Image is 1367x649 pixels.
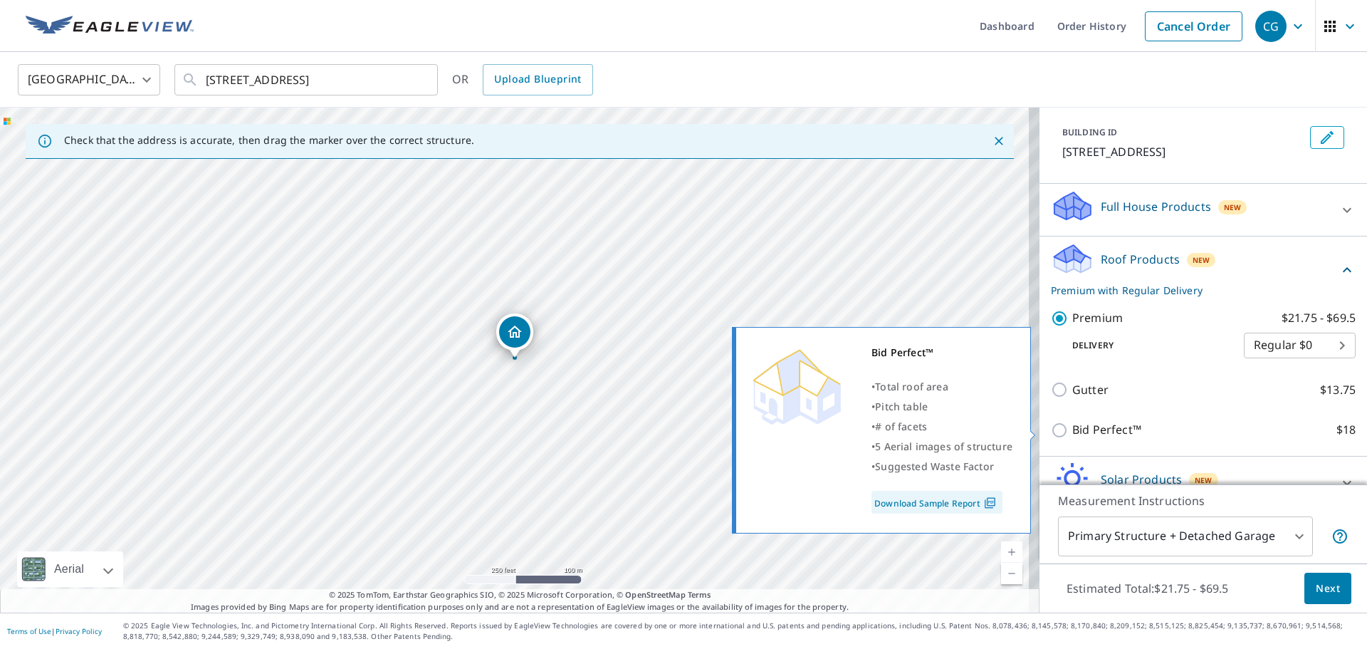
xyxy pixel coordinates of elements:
[1001,541,1022,563] a: Current Level 17, Zoom In
[1051,339,1244,352] p: Delivery
[26,16,194,37] img: EV Logo
[1145,11,1242,41] a: Cancel Order
[1072,421,1141,439] p: Bid Perfect™
[494,71,581,88] span: Upload Blueprint
[1320,381,1356,399] p: $13.75
[1101,198,1211,215] p: Full House Products
[990,132,1008,150] button: Close
[1062,126,1117,138] p: BUILDING ID
[206,60,409,100] input: Search by address or latitude-longitude
[1058,516,1313,556] div: Primary Structure + Detached Garage
[1001,563,1022,584] a: Current Level 17, Zoom Out
[64,134,474,147] p: Check that the address is accurate, then drag the marker over the correct structure.
[17,551,123,587] div: Aerial
[875,460,994,473] span: Suggested Waste Factor
[329,589,711,601] span: © 2025 TomTom, Earthstar Geographics SIO, © 2025 Microsoft Corporation, ©
[875,380,948,393] span: Total roof area
[1072,309,1123,327] p: Premium
[483,64,592,95] a: Upload Blueprint
[1316,580,1340,598] span: Next
[1101,471,1182,488] p: Solar Products
[1072,381,1109,399] p: Gutter
[871,377,1012,397] div: •
[123,621,1360,642] p: © 2025 Eagle View Technologies, Inc. and Pictometry International Corp. All Rights Reserved. Repo...
[496,313,533,358] div: Dropped pin, building 1, Residential property, 1111 Venetia Ave Coral Gables, FL 33134
[688,589,711,600] a: Terms
[1255,11,1287,42] div: CG
[1055,573,1240,604] p: Estimated Total: $21.75 - $69.5
[871,457,1012,477] div: •
[1062,143,1304,160] p: [STREET_ADDRESS]
[1224,202,1242,213] span: New
[7,627,102,635] p: |
[56,626,102,636] a: Privacy Policy
[871,417,1012,437] div: •
[1051,242,1356,298] div: Roof ProductsNewPremium with Regular Delivery
[1282,309,1356,327] p: $21.75 - $69.5
[875,400,928,413] span: Pitch table
[871,437,1012,457] div: •
[1331,528,1348,545] span: Your report will include the primary structure and a detached garage if one exists.
[875,420,927,433] span: # of facets
[1051,462,1356,503] div: Solar ProductsNew
[1195,474,1213,486] span: New
[7,626,51,636] a: Terms of Use
[1193,254,1210,266] span: New
[1051,189,1356,230] div: Full House ProductsNew
[1051,283,1339,298] p: Premium with Regular Delivery
[980,497,1000,509] img: Pdf Icon
[625,589,685,600] a: OpenStreetMap
[18,60,160,100] div: [GEOGRAPHIC_DATA]
[875,440,1012,453] span: 5 Aerial images of structure
[871,491,1002,514] a: Download Sample Report
[1244,326,1356,365] div: Regular $0
[871,397,1012,417] div: •
[452,64,593,95] div: OR
[1101,251,1180,268] p: Roof Products
[50,551,88,587] div: Aerial
[1058,492,1348,509] p: Measurement Instructions
[1310,126,1344,149] button: Edit building 1
[871,343,1012,363] div: Bid Perfect™
[747,343,847,428] img: Premium
[1304,573,1351,605] button: Next
[1336,421,1356,439] p: $18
